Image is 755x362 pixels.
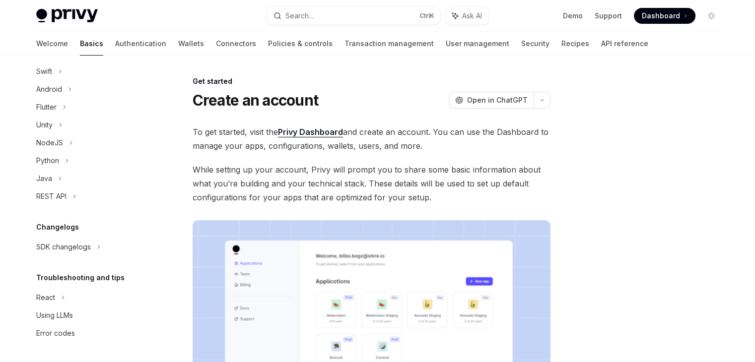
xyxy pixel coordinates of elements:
[634,8,695,24] a: Dashboard
[521,32,549,56] a: Security
[193,91,318,109] h1: Create an account
[28,324,155,342] a: Error codes
[36,190,67,202] div: REST API
[561,32,589,56] a: Recipes
[703,8,719,24] button: Toggle dark mode
[595,11,622,21] a: Support
[80,32,103,56] a: Basics
[193,76,550,86] div: Get started
[36,9,98,23] img: light logo
[115,32,166,56] a: Authentication
[36,327,75,339] div: Error codes
[36,241,91,253] div: SDK changelogs
[193,125,550,153] span: To get started, visit the and create an account. You can use the Dashboard to manage your apps, c...
[462,11,482,21] span: Ask AI
[445,7,489,25] button: Ask AI
[446,32,509,56] a: User management
[267,7,440,25] button: Search...CtrlK
[419,12,434,20] span: Ctrl K
[563,11,583,21] a: Demo
[285,10,313,22] div: Search...
[36,83,62,95] div: Android
[36,155,59,167] div: Python
[36,137,63,149] div: NodeJS
[178,32,204,56] a: Wallets
[28,306,155,324] a: Using LLMs
[36,119,53,131] div: Unity
[36,32,68,56] a: Welcome
[36,65,52,77] div: Swift
[268,32,333,56] a: Policies & controls
[642,11,680,21] span: Dashboard
[601,32,648,56] a: API reference
[278,127,343,137] a: Privy Dashboard
[344,32,434,56] a: Transaction management
[216,32,256,56] a: Connectors
[36,272,125,284] h5: Troubleshooting and tips
[36,309,73,321] div: Using LLMs
[36,173,52,184] div: Java
[36,101,57,113] div: Flutter
[36,221,79,233] h5: Changelogs
[193,163,550,204] span: While setting up your account, Privy will prompt you to share some basic information about what y...
[467,95,528,105] span: Open in ChatGPT
[449,92,534,109] button: Open in ChatGPT
[36,292,55,303] div: React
